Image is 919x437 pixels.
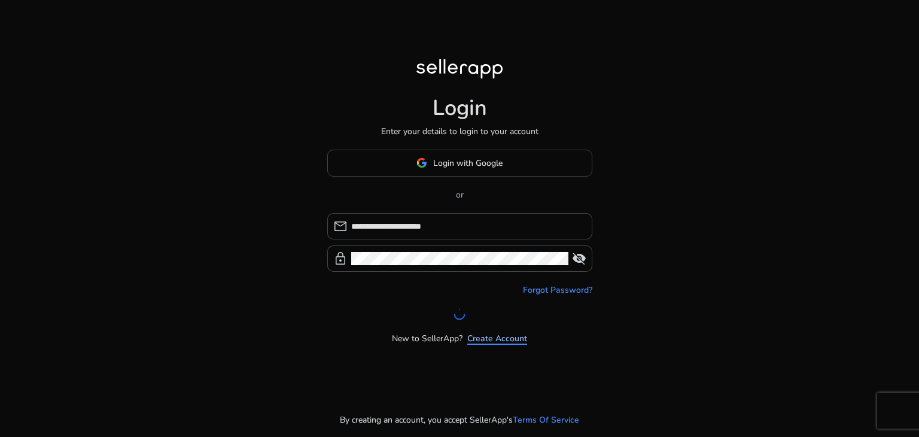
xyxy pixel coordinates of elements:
[523,284,592,296] a: Forgot Password?
[327,150,592,177] button: Login with Google
[392,332,462,345] p: New to SellerApp?
[416,157,427,168] img: google-logo.svg
[433,157,503,169] span: Login with Google
[381,125,538,138] p: Enter your details to login to your account
[572,251,586,266] span: visibility_off
[333,219,348,233] span: mail
[467,332,527,345] a: Create Account
[433,95,487,121] h1: Login
[327,189,592,201] p: or
[513,414,579,426] a: Terms Of Service
[333,251,348,266] span: lock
